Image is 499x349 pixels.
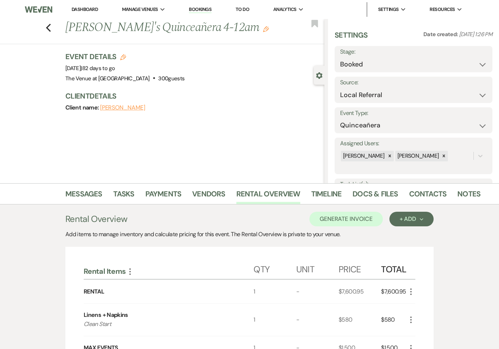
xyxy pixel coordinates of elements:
[309,212,383,226] button: Generate Invoice
[72,6,98,12] a: Dashboard
[158,75,184,82] span: 300 guests
[65,51,184,62] h3: Event Details
[192,188,225,204] a: Vendors
[381,257,407,279] div: Total
[113,188,134,204] a: Tasks
[65,212,127,226] h3: Rental Overview
[457,188,480,204] a: Notes
[65,230,434,239] div: Add items to manage inventory and calculate pricing for this event. The Rental Overview is privat...
[353,188,398,204] a: Docs & Files
[81,65,115,72] span: |
[254,304,296,336] div: 1
[400,216,423,222] div: + Add
[65,91,317,101] h3: Client Details
[84,287,104,296] div: RENTAL
[122,6,158,13] span: Manage Venues
[65,188,102,204] a: Messages
[378,6,399,13] span: Settings
[189,6,212,13] a: Bookings
[65,19,270,37] h1: [PERSON_NAME]'s Quinceañera 4-12am
[296,304,339,336] div: -
[254,257,296,279] div: Qty
[273,6,297,13] span: Analytics
[65,65,115,72] span: [DATE]
[263,26,269,32] button: Edit
[82,65,115,72] span: 82 days to go
[341,151,386,161] div: [PERSON_NAME]
[339,304,381,336] div: $580
[409,188,447,204] a: Contacts
[339,280,381,303] div: $7,600.95
[340,108,487,119] label: Event Type:
[296,280,339,303] div: -
[339,257,381,279] div: Price
[84,266,254,276] div: Rental Items
[236,188,300,204] a: Rental Overview
[381,304,407,336] div: $580
[145,188,182,204] a: Payments
[100,105,145,111] button: [PERSON_NAME]
[430,6,455,13] span: Resources
[340,47,487,57] label: Stage:
[423,31,459,38] span: Date created:
[316,72,323,78] button: Close lead details
[65,75,150,82] span: The Venue at [GEOGRAPHIC_DATA]
[84,319,237,329] p: Clean Start
[296,257,339,279] div: Unit
[395,151,440,161] div: [PERSON_NAME]
[84,311,128,319] div: Linens + Napkins
[25,2,52,17] img: Weven Logo
[381,280,407,303] div: $7,600.95
[311,188,342,204] a: Timeline
[340,77,487,88] label: Source:
[236,6,249,12] a: To Do
[340,179,487,190] label: Task List(s):
[335,30,368,46] h3: Settings
[340,138,487,149] label: Assigned Users:
[254,280,296,303] div: 1
[459,31,492,38] span: [DATE] 1:26 PM
[65,104,100,111] span: Client name:
[389,212,434,226] button: + Add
